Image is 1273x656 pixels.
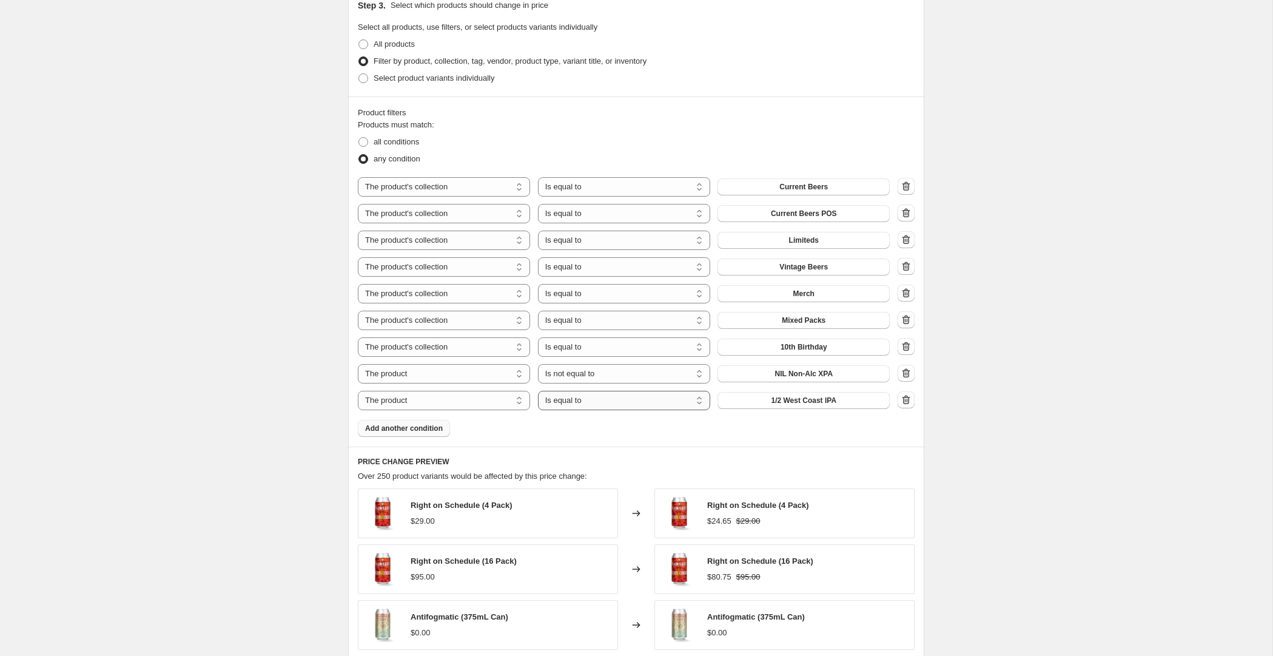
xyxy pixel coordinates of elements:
div: $0.00 [707,627,727,639]
span: Filter by product, collection, tag, vendor, product type, variant title, or inventory [374,56,647,66]
span: Antifogmatic (375mL Can) [707,612,805,621]
span: Merch [793,289,815,299]
img: right-on-schedule-with-shadow_729dff5a-9f75-4ccf-9f1a-9d1ab96cd903_80x.png [661,551,697,587]
span: NIL Non-Alc XPA [774,369,833,379]
div: $24.65 [707,515,731,527]
button: 1/2 West Coast IPA [717,392,890,409]
button: NIL Non-Alc XPA [717,365,890,382]
span: Right on Schedule (4 Pack) [411,501,512,510]
span: Add another condition [365,424,443,433]
div: $95.00 [411,571,435,583]
button: Vintage Beers [717,259,890,276]
span: Vintage Beers [779,262,828,272]
button: Limiteds [717,232,890,249]
strike: $29.00 [736,515,761,527]
button: Current Beers POS [717,205,890,222]
img: Antifogmatic-with-shadow_80x.png [364,607,401,643]
span: Select product variants individually [374,73,494,83]
span: any condition [374,154,420,163]
span: Current Beers POS [771,209,837,218]
button: 10th Birthday [717,339,890,356]
span: 1/2 West Coast IPA [771,396,836,405]
strike: $95.00 [736,571,761,583]
img: right-on-schedule-with-shadow_729dff5a-9f75-4ccf-9f1a-9d1ab96cd903_80x.png [364,495,401,532]
div: $80.75 [707,571,731,583]
span: Right on Schedule (16 Pack) [411,556,517,566]
span: Right on Schedule (16 Pack) [707,556,813,566]
h6: PRICE CHANGE PREVIEW [358,457,915,467]
div: Product filters [358,107,915,119]
span: Select all products, use filters, or select products variants individually [358,22,597,32]
button: Current Beers [717,178,890,195]
img: Antifogmatic-with-shadow_80x.png [661,607,697,643]
span: all conditions [374,137,419,146]
div: $29.00 [411,515,435,527]
span: Antifogmatic (375mL Can) [411,612,508,621]
span: Current Beers [779,182,828,192]
button: Add another condition [358,420,450,437]
img: right-on-schedule-with-shadow_729dff5a-9f75-4ccf-9f1a-9d1ab96cd903_80x.png [661,495,697,532]
img: right-on-schedule-with-shadow_729dff5a-9f75-4ccf-9f1a-9d1ab96cd903_80x.png [364,551,401,587]
span: Mixed Packs [782,316,825,325]
button: Merch [717,285,890,302]
button: Mixed Packs [717,312,890,329]
div: $0.00 [411,627,431,639]
span: Products must match: [358,120,434,129]
span: 10th Birthday [781,342,827,352]
span: Over 250 product variants would be affected by this price change: [358,472,587,481]
span: Right on Schedule (4 Pack) [707,501,809,510]
span: All products [374,39,415,49]
span: Limiteds [789,235,819,245]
